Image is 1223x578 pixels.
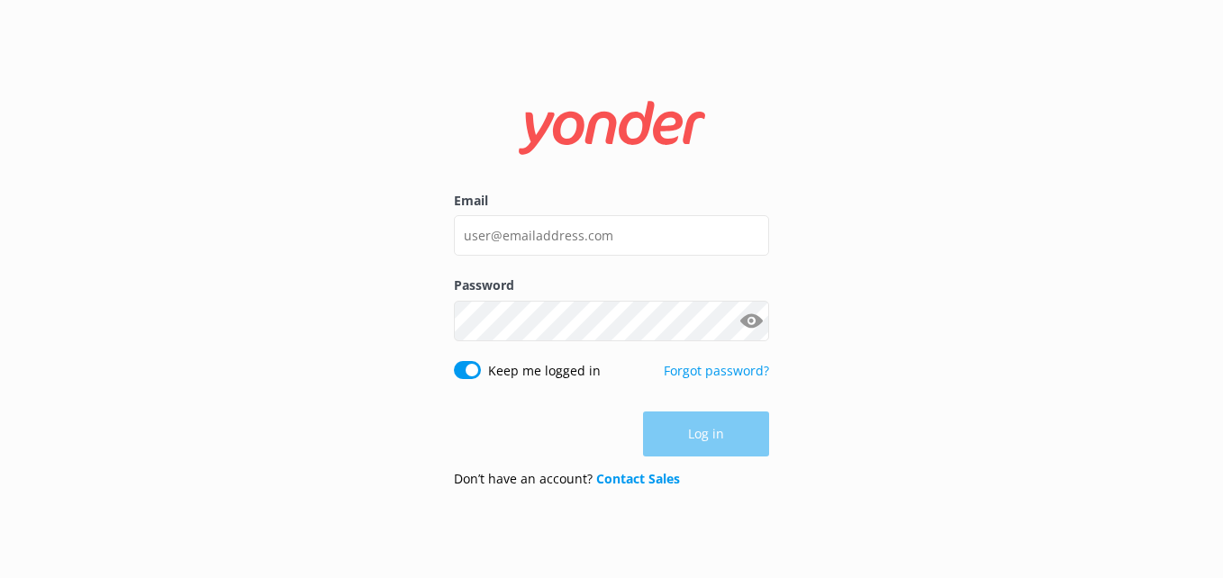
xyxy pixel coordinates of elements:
[454,215,769,256] input: user@emailaddress.com
[664,362,769,379] a: Forgot password?
[454,191,769,211] label: Email
[454,275,769,295] label: Password
[454,469,680,489] p: Don’t have an account?
[733,303,769,339] button: Show password
[596,470,680,487] a: Contact Sales
[488,361,601,381] label: Keep me logged in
